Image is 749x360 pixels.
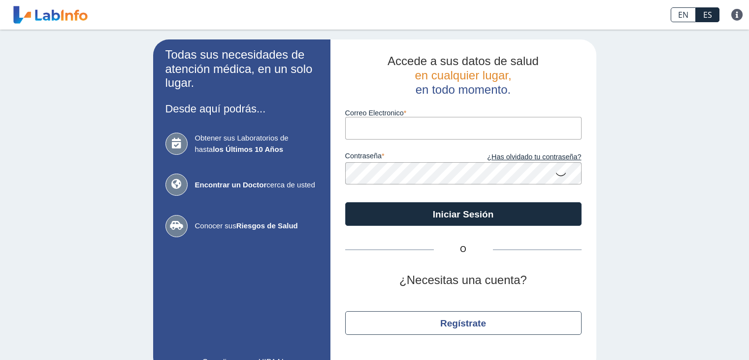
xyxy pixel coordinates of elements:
span: Obtener sus Laboratorios de hasta [195,133,318,155]
b: Riesgos de Salud [236,221,298,230]
button: Regístrate [345,311,582,335]
h3: Desde aquí podrás... [165,103,318,115]
label: contraseña [345,152,463,163]
span: O [434,244,493,255]
label: Correo Electronico [345,109,582,117]
span: en todo momento. [416,83,511,96]
b: los Últimos 10 Años [213,145,283,153]
span: Accede a sus datos de salud [388,54,539,68]
button: Iniciar Sesión [345,202,582,226]
a: ¿Has olvidado tu contraseña? [463,152,582,163]
a: EN [671,7,696,22]
span: Conocer sus [195,220,318,232]
span: cerca de usted [195,180,318,191]
a: ES [696,7,719,22]
h2: Todas sus necesidades de atención médica, en un solo lugar. [165,48,318,90]
b: Encontrar un Doctor [195,180,267,189]
h2: ¿Necesitas una cuenta? [345,273,582,288]
span: en cualquier lugar, [415,69,511,82]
